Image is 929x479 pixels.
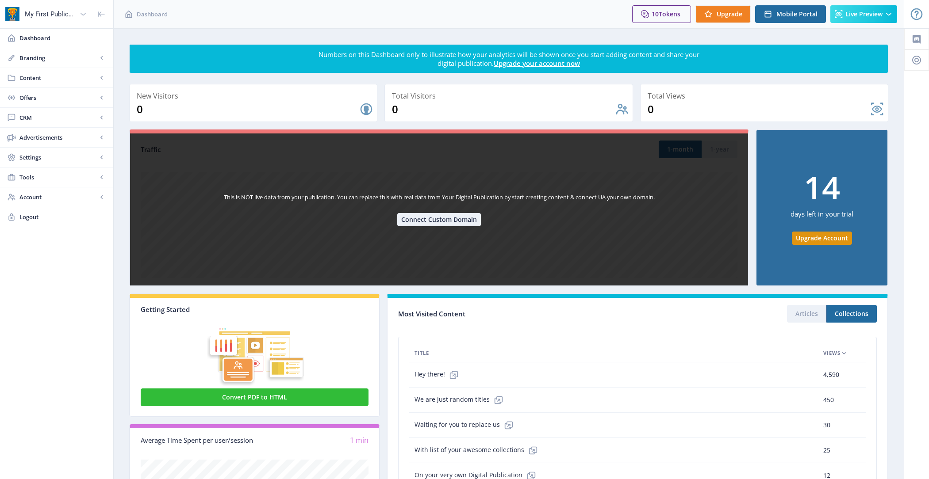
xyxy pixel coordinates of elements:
[137,10,168,19] span: Dashboard
[632,5,691,23] button: 10Tokens
[845,11,883,18] span: Live Preview
[141,305,369,314] div: Getting Started
[141,435,255,445] div: Average Time Spent per user/session
[19,193,97,201] span: Account
[415,416,518,434] span: Waiting for you to replace us
[717,11,742,18] span: Upgrade
[392,90,629,102] div: Total Visitors
[19,213,106,221] span: Logout
[648,102,870,116] div: 0
[137,90,373,102] div: New Visitors
[791,203,853,232] div: days left in your trial
[415,366,463,384] span: Hey there!
[776,11,818,18] span: Mobile Portal
[19,173,97,182] span: Tools
[19,113,97,122] span: CRM
[19,93,97,102] span: Offers
[19,34,106,42] span: Dashboard
[823,369,839,380] span: 4,590
[19,133,97,142] span: Advertisements
[392,102,614,116] div: 0
[823,445,830,456] span: 25
[826,305,877,323] button: Collections
[823,420,830,430] span: 30
[830,5,897,23] button: Live Preview
[804,171,840,203] div: 14
[415,441,542,459] span: With list of your awesome collections
[398,307,637,321] div: Most Visited Content
[755,5,826,23] button: Mobile Portal
[19,153,97,162] span: Settings
[25,4,76,24] div: My First Publication
[19,53,97,62] span: Branding
[5,7,19,21] img: app-icon.png
[141,388,369,406] button: Convert PDF to HTML
[415,391,507,409] span: We are just random titles
[787,305,826,323] button: Articles
[659,10,680,18] span: Tokens
[792,232,852,245] button: Upgrade Account
[318,50,700,68] div: Numbers on this Dashboard only to illustrate how your analytics will be shown once you start addi...
[397,213,481,226] button: Connect Custom Domain
[141,314,369,387] img: graphic
[648,90,884,102] div: Total Views
[255,435,369,445] div: 1 min
[695,5,751,23] button: Upgrade
[224,193,655,213] div: This is NOT live data from your publication. You can replace this with real data from Your Digita...
[823,395,834,405] span: 450
[19,73,97,82] span: Content
[415,348,429,358] span: Title
[137,102,359,116] div: 0
[823,348,841,358] span: Views
[494,59,580,68] a: Upgrade your account now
